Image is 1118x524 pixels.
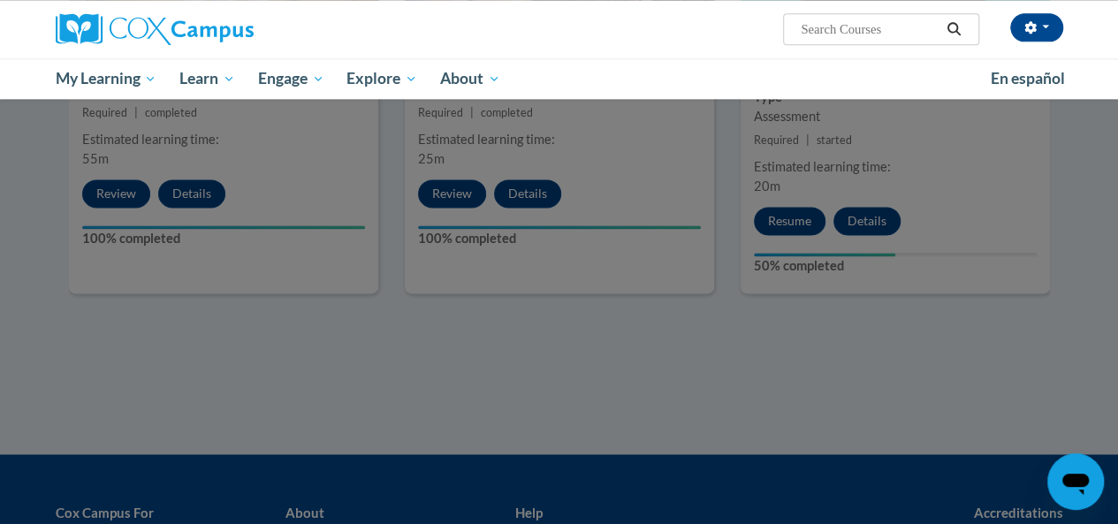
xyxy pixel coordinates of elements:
span: About [440,68,500,89]
div: Main menu [42,58,1076,99]
a: En español [979,60,1076,97]
button: Account Settings [1010,13,1063,42]
span: En español [991,69,1065,87]
a: About [429,58,512,99]
img: Cox Campus [56,13,254,45]
iframe: Button to launch messaging window [1047,453,1104,510]
a: Cox Campus [56,13,374,45]
span: Engage [258,68,324,89]
a: Learn [168,58,247,99]
span: Learn [179,68,235,89]
button: Search [940,19,967,40]
a: Explore [335,58,429,99]
span: Explore [346,68,417,89]
a: My Learning [44,58,169,99]
a: Engage [247,58,336,99]
span: My Learning [55,68,156,89]
input: Search Courses [799,19,940,40]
